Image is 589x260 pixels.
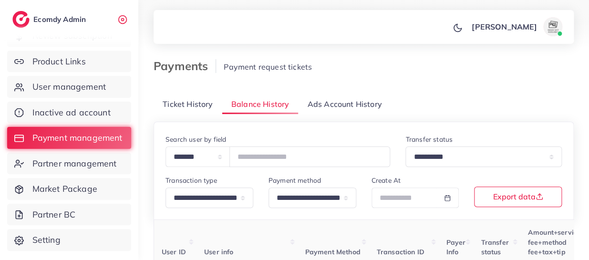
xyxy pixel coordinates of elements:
[7,127,131,149] a: Payment management
[12,11,88,28] a: logoEcomdy Admin
[32,234,61,246] span: Setting
[32,132,123,144] span: Payment management
[32,183,97,195] span: Market Package
[224,62,312,72] span: Payment request tickets
[466,17,566,36] a: [PERSON_NAME]avatar
[7,102,131,124] a: Inactive ad account
[528,228,581,256] span: Amount+service fee+method fee+tax+tip
[7,51,131,73] a: Product Links
[165,176,217,185] label: Transaction type
[543,17,562,36] img: avatar
[7,76,131,98] a: User management
[33,15,88,24] h2: Ecomdy Admin
[269,176,321,185] label: Payment method
[231,99,289,110] span: Balance History
[32,81,106,93] span: User management
[204,248,233,256] span: User info
[308,99,382,110] span: Ads Account History
[7,204,131,226] a: Partner BC
[162,248,186,256] span: User ID
[163,99,213,110] span: Ticket History
[165,135,226,144] label: Search user by field
[472,21,537,32] p: [PERSON_NAME]
[7,25,131,47] a: Review subscription
[377,248,424,256] span: Transaction ID
[12,11,30,28] img: logo
[32,208,76,221] span: Partner BC
[154,59,216,73] h3: Payments
[372,176,401,185] label: Create At
[405,135,452,144] label: Transfer status
[305,248,361,256] span: Payment Method
[32,55,86,68] span: Product Links
[7,153,131,175] a: Partner management
[32,157,117,170] span: Partner management
[32,30,112,42] span: Review subscription
[493,193,543,200] span: Export data
[446,238,466,256] span: Payer Info
[481,238,508,256] span: Transfer status
[7,178,131,200] a: Market Package
[474,187,562,207] button: Export data
[32,106,111,119] span: Inactive ad account
[7,229,131,251] a: Setting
